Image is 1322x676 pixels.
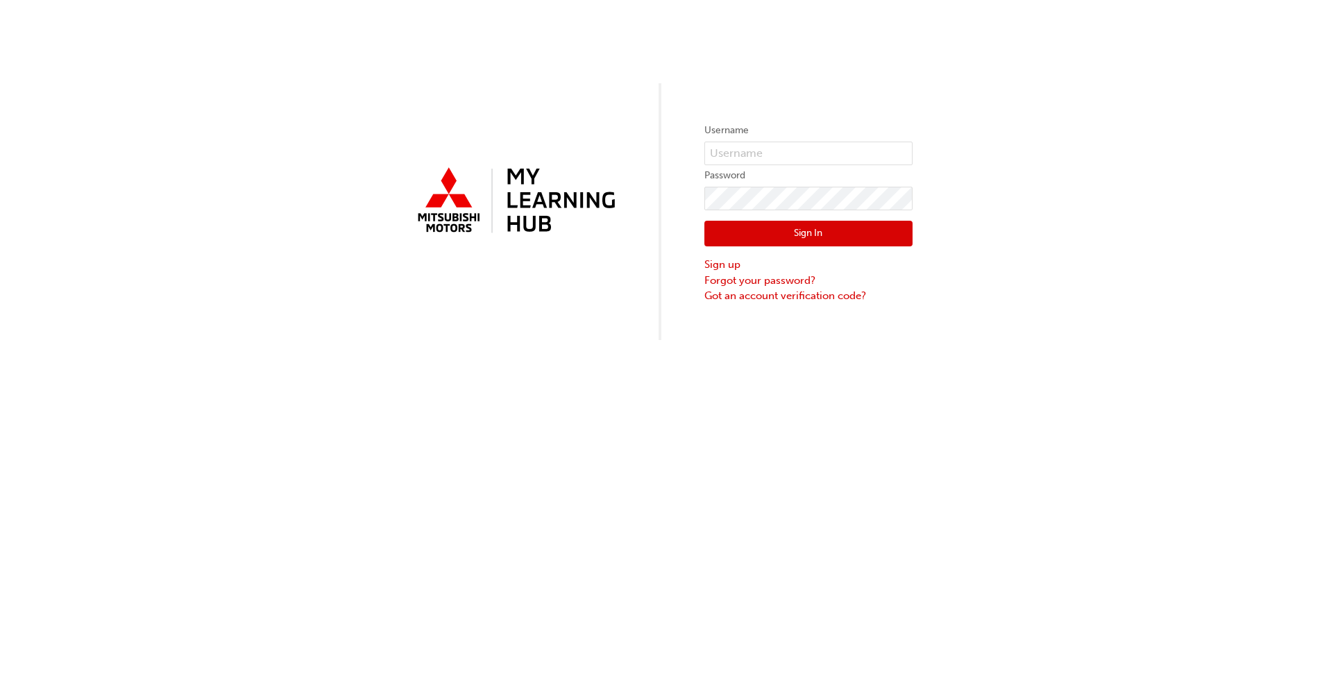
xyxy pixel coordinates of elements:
a: Sign up [704,257,913,273]
label: Password [704,167,913,184]
a: Forgot your password? [704,273,913,289]
img: mmal [410,162,618,241]
label: Username [704,122,913,139]
button: Sign In [704,221,913,247]
a: Got an account verification code? [704,288,913,304]
input: Username [704,142,913,165]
